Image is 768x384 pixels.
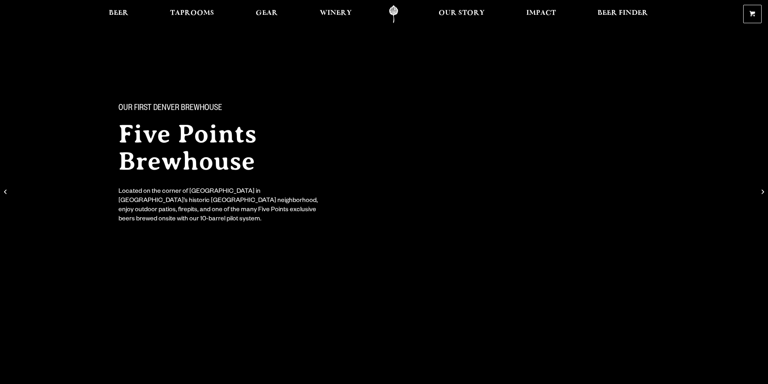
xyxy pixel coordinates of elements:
a: Odell Home [379,5,409,23]
a: Beer [104,5,134,23]
span: Our First Denver Brewhouse [118,104,222,114]
span: Beer [109,10,128,16]
a: Winery [315,5,357,23]
a: Taprooms [165,5,219,23]
span: Our Story [439,10,485,16]
span: Winery [320,10,352,16]
h2: Five Points Brewhouse [118,120,368,175]
a: Impact [521,5,561,23]
div: Located on the corner of [GEOGRAPHIC_DATA] in [GEOGRAPHIC_DATA]’s historic [GEOGRAPHIC_DATA] neig... [118,188,323,224]
a: Our Story [433,5,490,23]
span: Impact [526,10,556,16]
span: Beer Finder [598,10,648,16]
a: Gear [251,5,283,23]
span: Gear [256,10,278,16]
span: Taprooms [170,10,214,16]
a: Beer Finder [592,5,653,23]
